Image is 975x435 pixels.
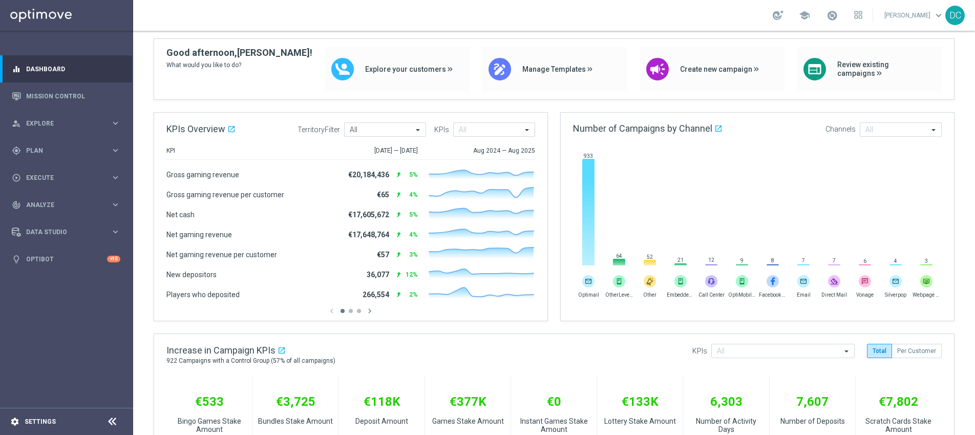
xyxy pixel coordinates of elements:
div: +10 [107,256,120,262]
i: keyboard_arrow_right [111,200,120,210]
i: lightbulb [12,255,21,264]
div: Execute [12,173,111,182]
div: Mission Control [12,82,120,110]
a: Dashboard [26,55,120,82]
div: Optibot [12,245,120,273]
i: keyboard_arrow_right [111,118,120,128]
i: equalizer [12,65,21,74]
button: gps_fixed Plan keyboard_arrow_right [11,147,121,155]
div: Explore [12,119,111,128]
button: play_circle_outline Execute keyboard_arrow_right [11,174,121,182]
a: Settings [25,419,56,425]
button: Data Studio keyboard_arrow_right [11,228,121,236]
button: person_search Explore keyboard_arrow_right [11,119,121,128]
a: [PERSON_NAME]keyboard_arrow_down [883,8,945,23]
div: Dashboard [12,55,120,82]
a: Optibot [26,245,107,273]
div: DC [945,6,965,25]
span: school [799,10,810,21]
div: Plan [12,146,111,155]
span: Analyze [26,202,111,208]
i: play_circle_outline [12,173,21,182]
span: Data Studio [26,229,111,235]
span: Plan [26,148,111,154]
i: gps_fixed [12,146,21,155]
i: person_search [12,119,21,128]
i: settings [10,417,19,426]
button: lightbulb Optibot +10 [11,255,121,263]
i: track_changes [12,200,21,210]
a: Mission Control [26,82,120,110]
i: keyboard_arrow_right [111,227,120,237]
button: track_changes Analyze keyboard_arrow_right [11,201,121,209]
i: keyboard_arrow_right [111,173,120,182]
button: equalizer Dashboard [11,65,121,73]
div: Analyze [12,200,111,210]
span: keyboard_arrow_down [933,10,944,21]
span: Explore [26,120,111,127]
div: Data Studio [12,227,111,237]
button: Mission Control [11,92,121,100]
span: Execute [26,175,111,181]
i: keyboard_arrow_right [111,146,120,155]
